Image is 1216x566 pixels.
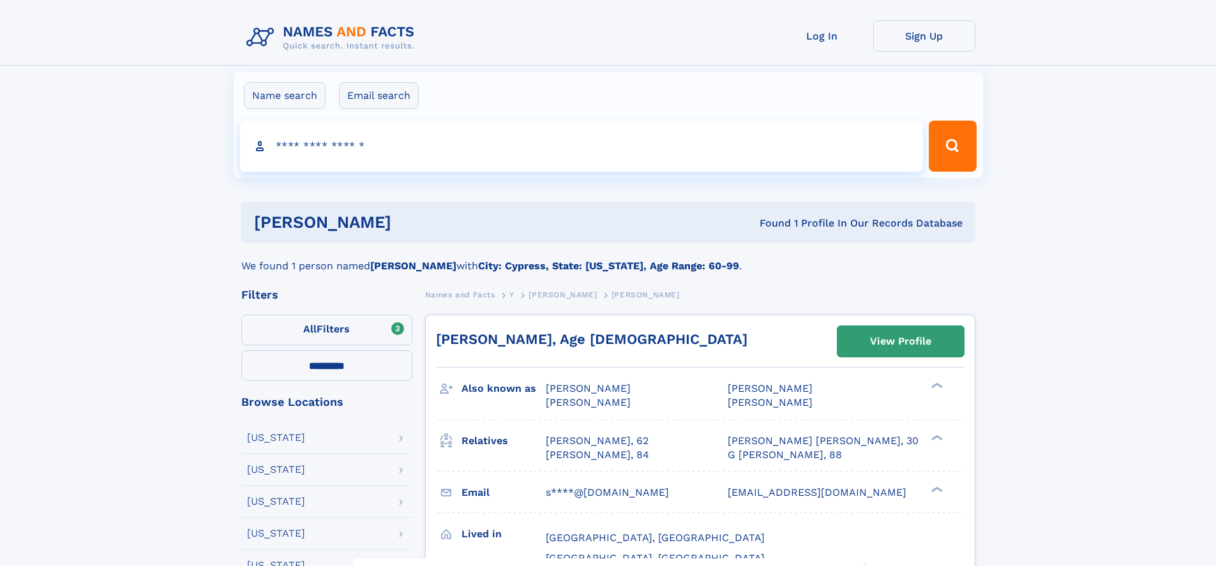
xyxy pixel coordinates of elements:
[339,82,419,109] label: Email search
[244,82,326,109] label: Name search
[425,287,495,302] a: Names and Facts
[240,121,924,172] input: search input
[247,528,305,539] div: [US_STATE]
[462,482,546,503] h3: Email
[728,434,919,448] a: [PERSON_NAME] [PERSON_NAME], 30
[254,214,576,230] h1: [PERSON_NAME]
[247,433,305,443] div: [US_STATE]
[728,448,842,462] a: G [PERSON_NAME], 88
[241,396,412,408] div: Browse Locations
[728,382,813,394] span: [PERSON_NAME]
[462,430,546,452] h3: Relatives
[546,382,631,394] span: [PERSON_NAME]
[509,290,514,299] span: Y
[241,243,975,274] div: We found 1 person named with .
[546,448,649,462] a: [PERSON_NAME], 84
[462,378,546,399] h3: Also known as
[241,20,425,55] img: Logo Names and Facts
[241,315,412,345] label: Filters
[303,323,317,335] span: All
[728,486,906,498] span: [EMAIL_ADDRESS][DOMAIN_NAME]
[462,523,546,545] h3: Lived in
[928,433,943,442] div: ❯
[612,290,680,299] span: [PERSON_NAME]
[529,287,597,302] a: [PERSON_NAME]
[509,287,514,302] a: Y
[247,465,305,475] div: [US_STATE]
[771,20,873,52] a: Log In
[929,121,976,172] button: Search Button
[370,260,456,272] b: [PERSON_NAME]
[575,216,963,230] div: Found 1 Profile In Our Records Database
[478,260,739,272] b: City: Cypress, State: [US_STATE], Age Range: 60-99
[241,289,412,301] div: Filters
[837,326,964,357] a: View Profile
[529,290,597,299] span: [PERSON_NAME]
[728,396,813,408] span: [PERSON_NAME]
[247,496,305,507] div: [US_STATE]
[928,485,943,493] div: ❯
[546,434,649,448] a: [PERSON_NAME], 62
[546,552,765,564] span: [GEOGRAPHIC_DATA], [GEOGRAPHIC_DATA]
[436,331,747,347] a: [PERSON_NAME], Age [DEMOGRAPHIC_DATA]
[546,532,765,544] span: [GEOGRAPHIC_DATA], [GEOGRAPHIC_DATA]
[870,327,931,356] div: View Profile
[546,396,631,408] span: [PERSON_NAME]
[928,382,943,390] div: ❯
[873,20,975,52] a: Sign Up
